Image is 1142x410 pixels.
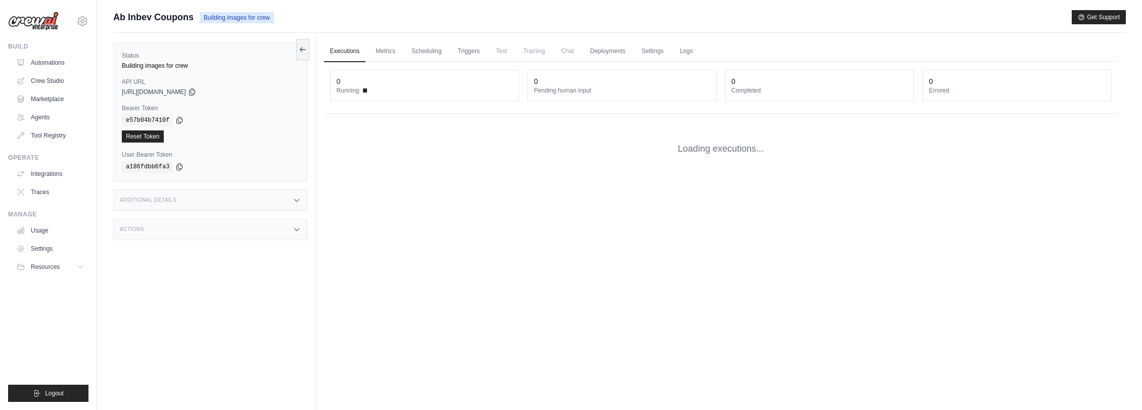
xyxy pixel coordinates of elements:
a: Settings [635,41,669,62]
span: [URL][DOMAIN_NAME] [122,88,186,96]
a: Automations [12,55,88,71]
div: Operate [8,154,88,162]
img: Logo [8,12,59,31]
span: Ab Inbev Coupons [113,10,194,24]
a: Tool Registry [12,127,88,144]
span: Training is not available until the deployment is complete [517,41,551,61]
div: 0 [534,76,538,86]
dt: Pending human input [534,86,710,95]
a: Settings [12,241,88,257]
h3: Actions [120,226,144,233]
span: Building images for crew [200,12,274,23]
div: Manage [8,210,88,218]
a: Metrics [370,41,401,62]
a: Scheduling [405,41,447,62]
code: a186fdbb6fa3 [122,161,173,173]
span: Test [490,41,513,61]
div: Loading executions... [324,126,1118,172]
a: Executions [324,41,366,62]
a: Reset Token [122,130,164,143]
dt: Errored [929,86,1105,95]
a: Deployments [584,41,631,62]
button: Resources [12,259,88,275]
a: Traces [12,184,88,200]
span: Logout [45,389,64,397]
label: User Bearer Token [122,151,299,159]
a: Triggers [451,41,486,62]
div: Building images for crew [122,62,299,70]
a: Logs [674,41,699,62]
span: Chat is not available until the deployment is complete [555,41,580,61]
a: Usage [12,222,88,239]
div: Build [8,42,88,51]
button: Get Support [1072,10,1126,24]
label: Status [122,52,299,60]
a: Marketplace [12,91,88,107]
a: Integrations [12,166,88,182]
div: 0 [337,76,341,86]
label: API URL [122,78,299,86]
a: Agents [12,109,88,125]
div: 0 [732,76,736,86]
h3: Additional Details [120,197,176,203]
button: Logout [8,385,88,402]
code: e57b04b7410f [122,114,173,126]
div: 0 [929,76,933,86]
dt: Completed [732,86,908,95]
label: Bearer Token [122,104,299,112]
a: Crew Studio [12,73,88,89]
span: Running [337,86,359,95]
span: Resources [31,263,60,271]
